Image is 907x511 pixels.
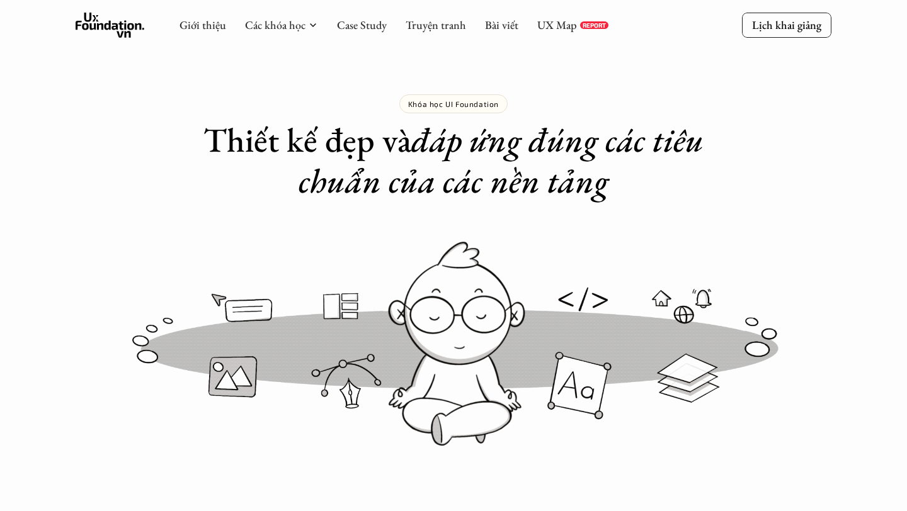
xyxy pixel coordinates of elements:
a: Giới thiệu [180,18,226,32]
a: Truyện tranh [406,18,466,32]
em: đáp ứng đúng các tiêu chuẩn của các nền tảng [299,118,711,203]
a: UX Map [537,18,577,32]
a: REPORT [580,21,608,29]
a: Case Study [337,18,387,32]
a: Các khóa học [245,18,305,32]
p: REPORT [583,21,606,29]
h1: Thiết kế đẹp và [202,120,705,201]
p: Lịch khai giảng [752,18,821,32]
p: Khóa học UI Foundation [408,99,499,108]
a: Lịch khai giảng [742,13,831,37]
a: Bài viết [485,18,518,32]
